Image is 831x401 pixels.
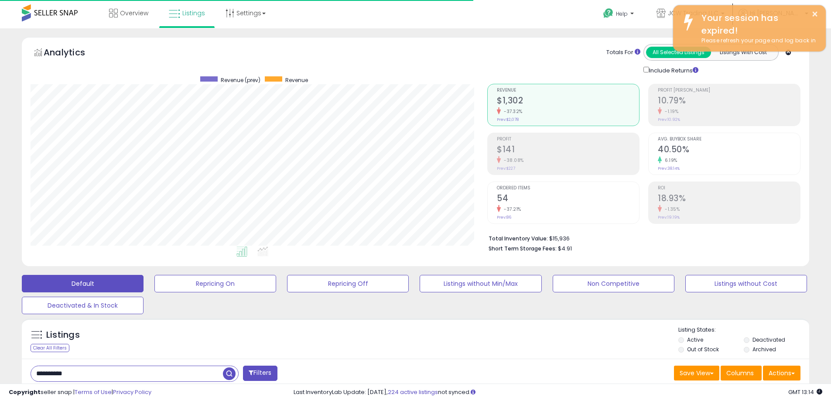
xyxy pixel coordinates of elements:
[285,76,308,84] span: Revenue
[658,117,680,122] small: Prev: 10.92%
[9,388,41,396] strong: Copyright
[553,275,674,292] button: Non Competitive
[711,47,776,58] button: Listings With Cost
[658,193,800,205] h2: 18.93%
[658,88,800,93] span: Profit [PERSON_NAME]
[497,166,515,171] small: Prev: $227
[658,96,800,107] h2: 10.79%
[721,366,762,380] button: Columns
[294,388,822,397] div: Last InventoryLab Update: [DATE], not synced.
[120,9,148,17] span: Overview
[501,206,521,212] small: -37.21%
[113,388,151,396] a: Privacy Policy
[616,10,628,17] span: Help
[606,48,640,57] div: Totals For
[497,193,639,205] h2: 54
[658,144,800,156] h2: 40.50%
[695,37,819,45] div: Please refresh your page and log back in
[501,157,524,164] small: -38.08%
[497,137,639,142] span: Profit
[489,235,548,242] b: Total Inventory Value:
[388,388,438,396] a: 224 active listings
[154,275,276,292] button: Repricing On
[763,366,800,380] button: Actions
[558,244,572,253] span: $4.91
[658,186,800,191] span: ROI
[658,215,680,220] small: Prev: 19.19%
[46,329,80,341] h5: Listings
[646,47,711,58] button: All Selected Listings
[501,108,523,115] small: -37.32%
[658,137,800,142] span: Avg. Buybox Share
[687,346,719,353] label: Out of Stock
[695,12,819,37] div: Your session has expired!
[497,117,519,122] small: Prev: $2,078
[497,144,639,156] h2: $141
[637,65,709,75] div: Include Returns
[22,275,144,292] button: Default
[658,166,680,171] small: Prev: 38.14%
[752,336,785,343] label: Deactivated
[678,326,809,334] p: Listing States:
[489,233,794,243] li: $15,936
[182,9,205,17] span: Listings
[674,366,719,380] button: Save View
[662,157,677,164] small: 6.19%
[811,9,818,20] button: ×
[603,8,614,19] i: Get Help
[497,96,639,107] h2: $1,302
[662,206,680,212] small: -1.35%
[687,336,703,343] label: Active
[221,76,260,84] span: Revenue (prev)
[662,108,678,115] small: -1.19%
[489,245,557,252] b: Short Term Storage Fees:
[752,346,776,353] label: Archived
[243,366,277,381] button: Filters
[44,46,102,61] h5: Analytics
[287,275,409,292] button: Repricing Off
[497,186,639,191] span: Ordered Items
[22,297,144,314] button: Deactivated & In Stock
[497,88,639,93] span: Revenue
[31,344,69,352] div: Clear All Filters
[497,215,511,220] small: Prev: 86
[685,275,807,292] button: Listings without Cost
[668,9,718,17] span: JCW Trading LLC
[75,388,112,396] a: Terms of Use
[726,369,754,377] span: Columns
[420,275,541,292] button: Listings without Min/Max
[788,388,822,396] span: 2025-08-11 13:14 GMT
[596,1,643,28] a: Help
[9,388,151,397] div: seller snap | |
